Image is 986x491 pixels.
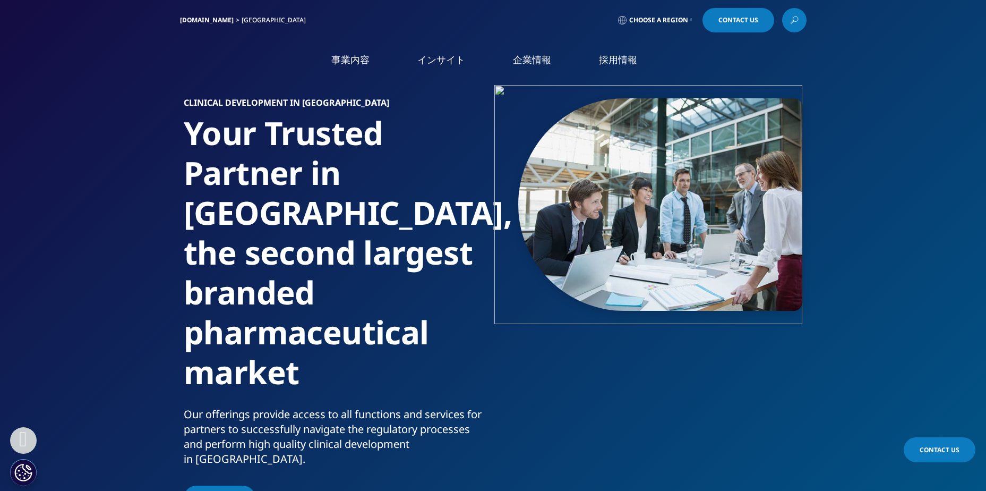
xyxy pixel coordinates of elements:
[269,37,807,88] nav: Primary
[184,98,489,113] h6: Clinical Development in [GEOGRAPHIC_DATA]
[904,437,975,462] a: Contact Us
[10,459,37,486] button: Cookie 設定
[599,53,637,66] a: 採用情報
[242,16,310,24] div: [GEOGRAPHIC_DATA]
[629,16,688,24] span: Choose a Region
[180,15,234,24] a: [DOMAIN_NAME]
[718,17,758,23] span: Contact Us
[331,53,370,66] a: 事業内容
[184,113,489,407] h1: Your Trusted Partner in [GEOGRAPHIC_DATA], the second largest branded pharmaceutical market
[702,8,774,32] a: Contact Us
[417,53,465,66] a: インサイト
[513,53,551,66] a: 企業情報
[920,445,959,454] span: Contact Us
[518,98,802,311] img: 059_standing-meeting.jpg
[184,407,489,467] div: Our offerings provide access to all functions and services for partners to successfully navigate ...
